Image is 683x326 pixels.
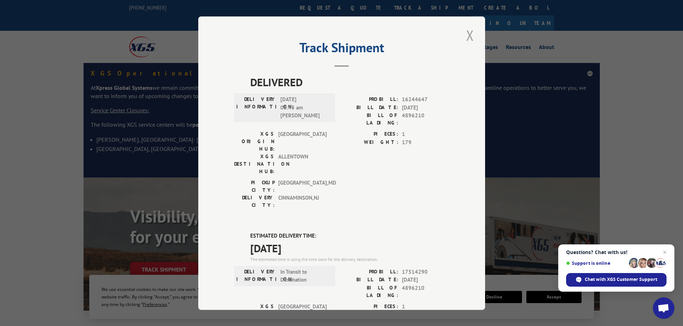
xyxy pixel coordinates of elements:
label: XGS ORIGIN HUB: [234,130,275,153]
span: 179 [402,138,449,146]
label: PICKUP CITY: [234,179,275,194]
label: XGS ORIGIN HUB: [234,302,275,325]
div: The estimated time is using the time zone for the delivery destination. [250,256,449,262]
a: Open chat [653,297,674,319]
button: Close modal [464,25,476,45]
h2: Track Shipment [234,43,449,56]
span: Chat with XGS Customer Support [585,276,657,283]
label: BILL OF LADING: [342,284,398,299]
span: 1 [402,130,449,138]
span: Support is online [566,261,626,266]
label: PIECES: [342,130,398,138]
label: PIECES: [342,302,398,311]
span: [GEOGRAPHIC_DATA] [278,130,327,153]
label: DELIVERY INFORMATION: [236,268,277,284]
label: BILL DATE: [342,103,398,112]
label: XGS DESTINATION HUB: [234,153,275,175]
span: CINNAMINSON , NJ [278,194,327,209]
label: ESTIMATED DELIVERY TIME: [250,232,449,240]
span: DELIVERED [250,74,449,90]
span: Questions? Chat with us! [566,249,667,255]
span: ALLENTOWN [278,153,327,175]
span: 4896210 [402,284,449,299]
label: BILL OF LADING: [342,112,398,127]
span: Chat with XGS Customer Support [566,273,667,287]
span: [GEOGRAPHIC_DATA] [278,302,327,325]
span: 16244647 [402,96,449,104]
label: PROBILL: [342,96,398,104]
label: BILL DATE: [342,276,398,284]
span: [DATE] [402,276,449,284]
label: WEIGHT: [342,138,398,146]
label: DELIVERY CITY: [234,194,275,209]
span: [DATE] [250,240,449,256]
span: 4896210 [402,112,449,127]
span: [DATE] 08:45 am [PERSON_NAME] [280,96,329,120]
span: 17514290 [402,268,449,276]
span: 1 [402,302,449,311]
label: DELIVERY INFORMATION: [236,96,277,120]
span: In Transit to Destination [280,268,329,284]
label: PROBILL: [342,268,398,276]
span: [GEOGRAPHIC_DATA] , MD [278,179,327,194]
span: [DATE] [402,103,449,112]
